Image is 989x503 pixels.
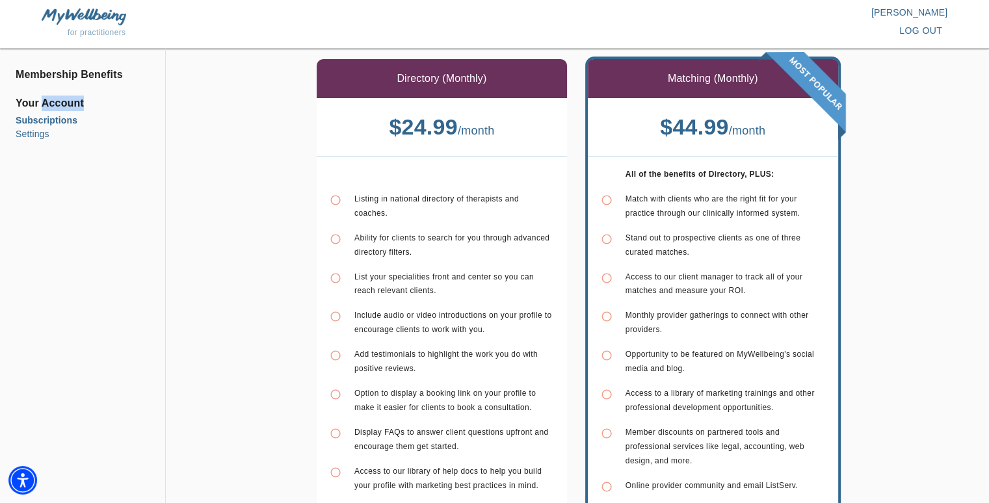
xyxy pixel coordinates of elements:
[758,52,846,140] img: banner
[495,6,948,19] p: [PERSON_NAME]
[16,67,150,83] a: Membership Benefits
[16,127,150,141] a: Settings
[16,96,150,111] span: Your Account
[626,311,809,334] span: Monthly provider gatherings to connect with other providers.
[354,272,534,296] span: List your specialities front and center so you can reach relevant clients.
[389,114,458,139] b: $ 24.99
[626,350,814,373] span: Opportunity to be featured on MyWellbeing's social media and blog.
[354,311,552,334] span: Include audio or video introductions on your profile to encourage clients to work with you.
[626,170,774,179] b: All of the benefits of Directory, PLUS:
[354,467,542,490] span: Access to our library of help docs to help you build your profile with marketing best practices i...
[42,8,126,25] img: MyWellbeing
[626,194,800,218] span: Match with clients who are the right fit for your practice through our clinically informed system.
[354,350,538,373] span: Add testimonials to highlight the work you do with positive reviews.
[729,124,766,137] span: / month
[894,19,947,43] button: log out
[354,389,536,412] span: Option to display a booking link on your profile to make it easier for clients to book a consulta...
[626,428,804,465] span: Member discounts on partnered tools and professional services like legal, accounting, web design,...
[626,233,800,257] span: Stand out to prospective clients as one of three curated matches.
[668,71,758,86] p: Matching (Monthly)
[626,272,802,296] span: Access to our client manager to track all of your matches and measure your ROI.
[68,28,126,37] span: for practitioners
[458,124,495,137] span: / month
[397,71,486,86] p: Directory (Monthly)
[626,389,815,412] span: Access to a library of marketing trainings and other professional development opportunities.
[626,481,798,490] span: Online provider community and email ListServ.
[660,114,729,139] b: $ 44.99
[899,23,942,39] span: log out
[16,114,150,127] a: Subscriptions
[8,466,37,495] div: Accessibility Menu
[354,233,549,257] span: Ability for clients to search for you through advanced directory filters.
[354,428,549,451] span: Display FAQs to answer client questions upfront and encourage them get started.
[354,194,519,218] span: Listing in national directory of therapists and coaches.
